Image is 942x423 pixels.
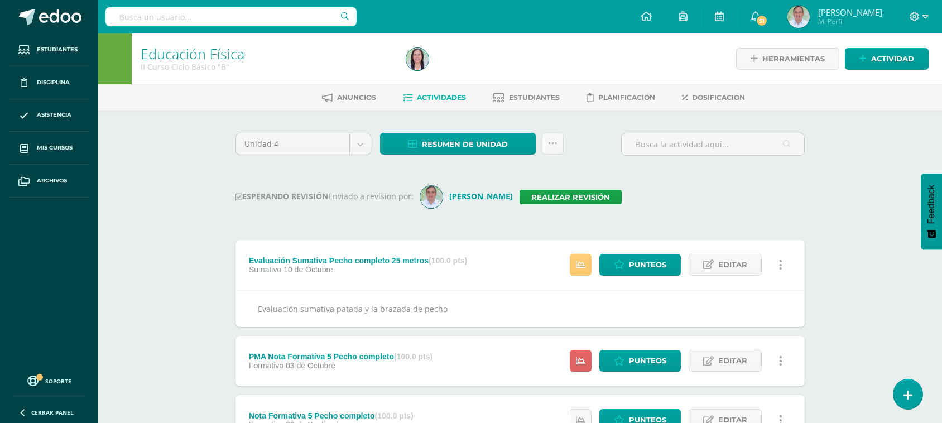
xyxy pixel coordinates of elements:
span: Mi Perfil [818,17,882,26]
a: Mis cursos [9,132,89,165]
span: Unidad 4 [244,133,341,155]
a: Anuncios [322,89,376,107]
span: Cerrar panel [31,408,74,416]
span: Herramientas [762,49,825,69]
span: Soporte [45,377,71,385]
span: Resumen de unidad [422,134,508,155]
span: Feedback [926,185,936,224]
h1: Educación Física [141,46,393,61]
img: e2f18d5cfe6527f0f7c35a5cbf378eab.png [787,6,810,28]
span: Editar [718,350,747,371]
a: Unidad 4 [236,133,371,155]
strong: ESPERANDO REVISIÓN [235,191,328,201]
a: Educación Física [141,44,244,63]
span: Mis cursos [37,143,73,152]
div: Evaluación Sumativa Pecho completo 25 metros [249,256,467,265]
div: Evaluación sumativa patada y la brazada de pecho [235,290,805,327]
span: Dosificación [692,93,745,102]
img: 9369708c4837e0f9cfcc62545362beb5.png [406,48,429,70]
a: Resumen de unidad [380,133,536,155]
span: 51 [756,15,768,27]
strong: (100.0 pts) [375,411,414,420]
span: Planificación [598,93,655,102]
strong: [PERSON_NAME] [449,191,513,201]
a: Punteos [599,350,681,372]
span: Archivos [37,176,67,185]
a: Disciplina [9,66,89,99]
span: 03 de Octubre [286,361,335,370]
a: Soporte [13,373,85,388]
input: Busca un usuario... [105,7,357,26]
a: Actividad [845,48,929,70]
strong: (100.0 pts) [394,352,432,361]
span: 10 de Octubre [283,265,333,274]
span: Editar [718,254,747,275]
span: Asistencia [37,110,71,119]
input: Busca la actividad aquí... [622,133,804,155]
span: Disciplina [37,78,70,87]
span: Estudiantes [37,45,78,54]
span: Formativo [249,361,283,370]
div: II Curso Ciclo Básico 'B' [141,61,393,72]
a: Estudiantes [493,89,560,107]
span: Estudiantes [509,93,560,102]
button: Feedback - Mostrar encuesta [921,174,942,249]
span: Actividades [417,93,466,102]
a: Planificación [587,89,655,107]
div: Nota Formativa 5 Pecho completo [249,411,414,420]
span: Punteos [629,350,666,371]
a: [PERSON_NAME] [420,191,520,201]
span: [PERSON_NAME] [818,7,882,18]
span: Anuncios [337,93,376,102]
a: Punteos [599,254,681,276]
a: Actividades [403,89,466,107]
img: 736e09a5ead82f48f1834e8913ad7e41.png [420,186,443,208]
span: Enviado a revision por: [328,191,414,201]
a: Archivos [9,165,89,198]
div: PMA Nota Formativa 5 Pecho completo [249,352,432,361]
span: Actividad [871,49,914,69]
a: Dosificación [682,89,745,107]
a: Estudiantes [9,33,89,66]
strong: (100.0 pts) [429,256,467,265]
a: Herramientas [736,48,839,70]
span: Punteos [629,254,666,275]
span: Sumativo [249,265,281,274]
a: Realizar revisión [520,190,622,204]
a: Asistencia [9,99,89,132]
